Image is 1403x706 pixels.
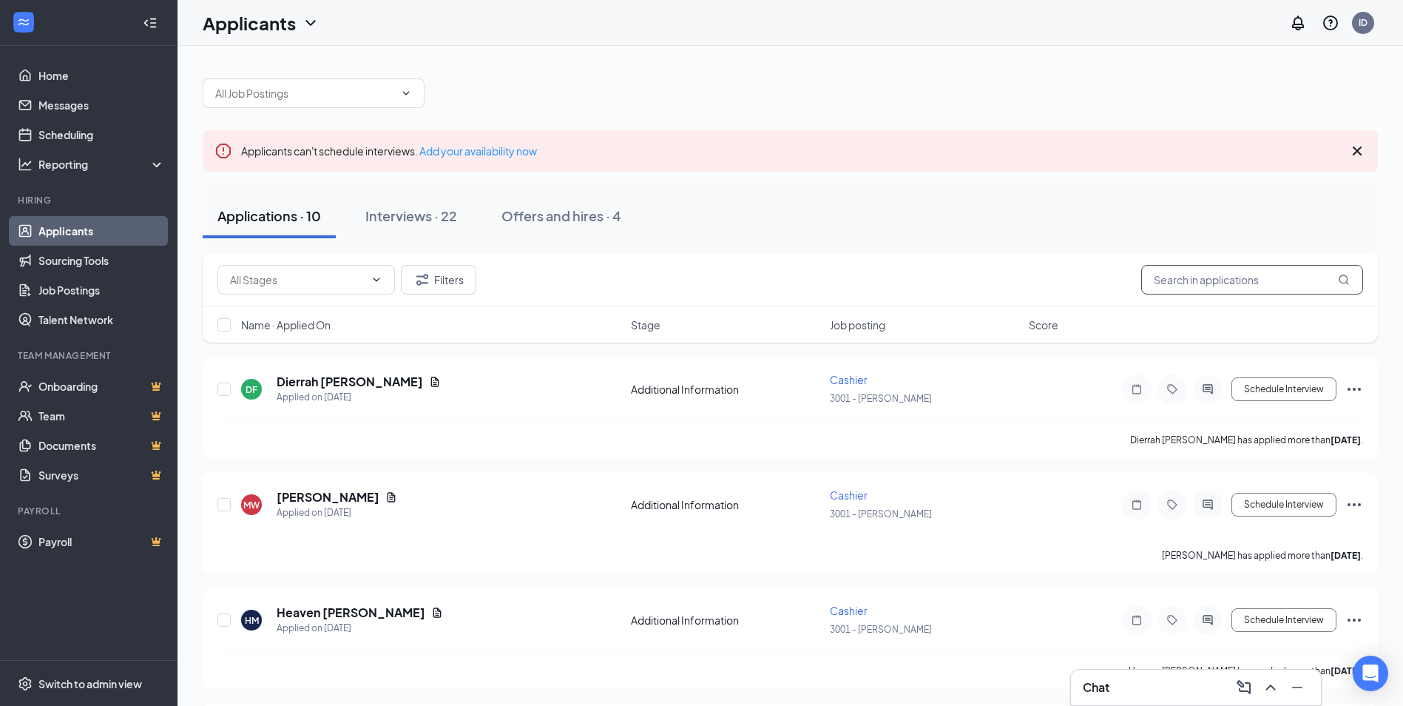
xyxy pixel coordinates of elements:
[631,382,821,397] div: Additional Information
[501,206,621,225] div: Offers and hires · 4
[1162,549,1363,562] p: [PERSON_NAME] has applied more than .
[38,246,165,275] a: Sourcing Tools
[1199,383,1217,395] svg: ActiveChat
[230,272,365,288] input: All Stages
[38,305,165,334] a: Talent Network
[429,376,441,388] svg: Document
[16,15,31,30] svg: WorkstreamLogo
[1345,496,1363,514] svg: Ellipses
[1199,614,1217,626] svg: ActiveChat
[1232,676,1256,699] button: ComposeMessage
[400,87,412,99] svg: ChevronDown
[246,383,257,396] div: DF
[38,216,165,246] a: Applicants
[277,621,443,636] div: Applied on [DATE]
[245,614,259,627] div: HM
[1345,611,1363,629] svg: Ellipses
[1231,608,1336,632] button: Schedule Interview
[830,317,885,332] span: Job posting
[243,499,260,511] div: MW
[1163,499,1181,511] svg: Tag
[401,265,476,295] button: Filter Filters
[143,16,158,30] svg: Collapse
[413,271,431,289] svg: Filter
[1348,142,1366,160] svg: Cross
[277,505,397,520] div: Applied on [DATE]
[38,61,165,90] a: Home
[1141,265,1363,295] input: Search in applications
[1262,679,1279,696] svg: ChevronUp
[18,157,33,172] svg: Analysis
[38,460,165,490] a: SurveysCrown
[38,676,142,691] div: Switch to admin view
[241,317,331,332] span: Name · Applied On
[631,613,821,628] div: Additional Information
[1231,377,1336,401] button: Schedule Interview
[385,491,397,503] svg: Document
[38,157,166,172] div: Reporting
[1128,499,1146,511] svg: Note
[203,10,296,36] h1: Applicants
[18,194,162,206] div: Hiring
[1128,383,1146,395] svg: Note
[1235,679,1253,696] svg: ComposeMessage
[1338,274,1350,286] svg: MagnifyingGlass
[241,144,537,158] span: Applicants can't schedule interviews.
[365,206,457,225] div: Interviews · 22
[830,373,868,386] span: Cashier
[1130,434,1363,446] p: Dierrah [PERSON_NAME] has applied more than .
[1331,665,1361,676] b: [DATE]
[1288,679,1306,696] svg: Minimize
[631,317,660,332] span: Stage
[214,142,232,160] svg: Error
[830,624,932,635] span: 3001 - [PERSON_NAME]
[1331,550,1361,561] b: [DATE]
[1163,614,1181,626] svg: Tag
[18,676,33,691] svg: Settings
[1128,614,1146,626] svg: Note
[1231,493,1336,517] button: Schedule Interview
[830,488,868,502] span: Cashier
[830,604,868,617] span: Cashier
[277,390,441,405] div: Applied on [DATE]
[18,505,162,517] div: Payroll
[215,85,394,101] input: All Job Postings
[1163,383,1181,395] svg: Tag
[1285,676,1309,699] button: Minimize
[431,607,443,619] svg: Document
[277,605,425,621] h5: Heaven [PERSON_NAME]
[631,497,821,512] div: Additional Information
[38,120,165,149] a: Scheduling
[1322,14,1339,32] svg: QuestionInfo
[38,431,165,460] a: DocumentsCrown
[277,489,379,505] h5: [PERSON_NAME]
[302,14,320,32] svg: ChevronDown
[371,274,382,286] svg: ChevronDown
[1199,499,1217,511] svg: ActiveChat
[38,401,165,431] a: TeamCrown
[1259,676,1282,699] button: ChevronUp
[1353,656,1388,691] div: Open Intercom Messenger
[1029,317,1058,332] span: Score
[38,372,165,401] a: OnboardingCrown
[1345,380,1363,398] svg: Ellipses
[1359,16,1367,29] div: ID
[1129,665,1363,677] p: Heaven [PERSON_NAME] has applied more than .
[1289,14,1307,32] svg: Notifications
[38,90,165,120] a: Messages
[38,527,165,557] a: PayrollCrown
[419,144,537,158] a: Add your availability now
[830,508,932,520] span: 3001 - [PERSON_NAME]
[830,393,932,404] span: 3001 - [PERSON_NAME]
[38,275,165,305] a: Job Postings
[217,206,321,225] div: Applications · 10
[18,349,162,362] div: Team Management
[277,374,423,390] h5: Dierrah [PERSON_NAME]
[1083,679,1109,696] h3: Chat
[1331,434,1361,446] b: [DATE]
